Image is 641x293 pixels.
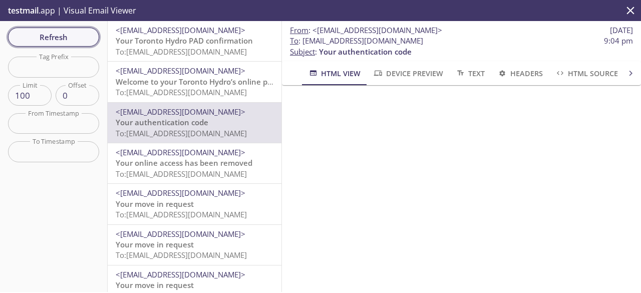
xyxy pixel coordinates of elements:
[108,225,281,265] div: <[EMAIL_ADDRESS][DOMAIN_NAME]>Your move in requestTo:[EMAIL_ADDRESS][DOMAIN_NAME]
[116,250,247,260] span: To: [EMAIL_ADDRESS][DOMAIN_NAME]
[497,67,542,80] span: Headers
[116,77,284,87] span: Welcome to your Toronto Hydro’s online portal
[290,25,442,36] span: :
[290,25,308,35] span: From
[116,117,208,127] span: Your authentication code
[555,67,618,80] span: HTML Source
[116,47,247,57] span: To: [EMAIL_ADDRESS][DOMAIN_NAME]
[116,25,245,35] span: <[EMAIL_ADDRESS][DOMAIN_NAME]>
[108,21,281,61] div: <[EMAIL_ADDRESS][DOMAIN_NAME]>Your Toronto Hydro PAD confirmationTo:[EMAIL_ADDRESS][DOMAIN_NAME]
[16,31,91,44] span: Refresh
[290,36,423,46] span: : [EMAIL_ADDRESS][DOMAIN_NAME]
[116,147,245,157] span: <[EMAIL_ADDRESS][DOMAIN_NAME]>
[8,28,99,47] button: Refresh
[116,36,253,46] span: Your Toronto Hydro PAD confirmation
[116,158,252,168] span: Your online access has been removed
[116,169,247,179] span: To: [EMAIL_ADDRESS][DOMAIN_NAME]
[116,107,245,117] span: <[EMAIL_ADDRESS][DOMAIN_NAME]>
[108,184,281,224] div: <[EMAIL_ADDRESS][DOMAIN_NAME]>Your move in requestTo:[EMAIL_ADDRESS][DOMAIN_NAME]
[290,36,633,57] p: :
[116,239,194,249] span: Your move in request
[108,103,281,143] div: <[EMAIL_ADDRESS][DOMAIN_NAME]>Your authentication codeTo:[EMAIL_ADDRESS][DOMAIN_NAME]
[290,36,298,46] span: To
[8,5,39,16] span: testmail
[116,229,245,239] span: <[EMAIL_ADDRESS][DOMAIN_NAME]>
[290,47,315,57] span: Subject
[610,25,633,36] span: [DATE]
[116,128,247,138] span: To: [EMAIL_ADDRESS][DOMAIN_NAME]
[116,87,247,97] span: To: [EMAIL_ADDRESS][DOMAIN_NAME]
[116,269,245,279] span: <[EMAIL_ADDRESS][DOMAIN_NAME]>
[108,143,281,183] div: <[EMAIL_ADDRESS][DOMAIN_NAME]>Your online access has been removedTo:[EMAIL_ADDRESS][DOMAIN_NAME]
[116,209,247,219] span: To: [EMAIL_ADDRESS][DOMAIN_NAME]
[604,36,633,46] span: 9:04 pm
[116,66,245,76] span: <[EMAIL_ADDRESS][DOMAIN_NAME]>
[116,280,194,290] span: Your move in request
[116,199,194,209] span: Your move in request
[116,188,245,198] span: <[EMAIL_ADDRESS][DOMAIN_NAME]>
[312,25,442,35] span: <[EMAIL_ADDRESS][DOMAIN_NAME]>
[108,62,281,102] div: <[EMAIL_ADDRESS][DOMAIN_NAME]>Welcome to your Toronto Hydro’s online portalTo:[EMAIL_ADDRESS][DOM...
[319,47,412,57] span: Your authentication code
[455,67,485,80] span: Text
[308,67,361,80] span: HTML View
[373,67,443,80] span: Device Preview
